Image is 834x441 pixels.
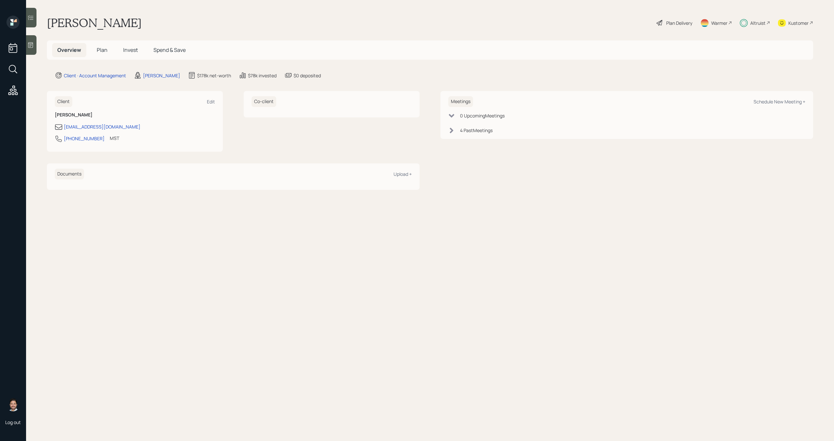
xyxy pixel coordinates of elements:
div: [PHONE_NUMBER] [64,135,105,142]
div: Plan Delivery [666,20,692,26]
h6: [PERSON_NAME] [55,112,215,118]
div: Edit [207,99,215,105]
div: $78k invested [248,72,277,79]
span: Invest [123,46,138,53]
div: [EMAIL_ADDRESS][DOMAIN_NAME] [64,123,140,130]
div: 0 Upcoming Meeting s [460,112,505,119]
h1: [PERSON_NAME] [47,16,142,30]
div: $178k net-worth [197,72,231,79]
div: MST [110,135,119,142]
h6: Documents [55,169,84,179]
span: Overview [57,46,81,53]
div: [PERSON_NAME] [143,72,180,79]
div: 4 Past Meeting s [460,127,493,134]
img: michael-russo-headshot.png [7,398,20,411]
h6: Client [55,96,72,107]
div: Log out [5,419,21,425]
div: Altruist [750,20,766,26]
span: Spend & Save [153,46,186,53]
div: $0 deposited [294,72,321,79]
h6: Co-client [252,96,276,107]
div: Kustomer [788,20,809,26]
span: Plan [97,46,108,53]
h6: Meetings [448,96,473,107]
div: Warmer [711,20,727,26]
div: Client · Account Management [64,72,126,79]
div: Schedule New Meeting + [754,99,805,105]
div: Upload + [394,171,412,177]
